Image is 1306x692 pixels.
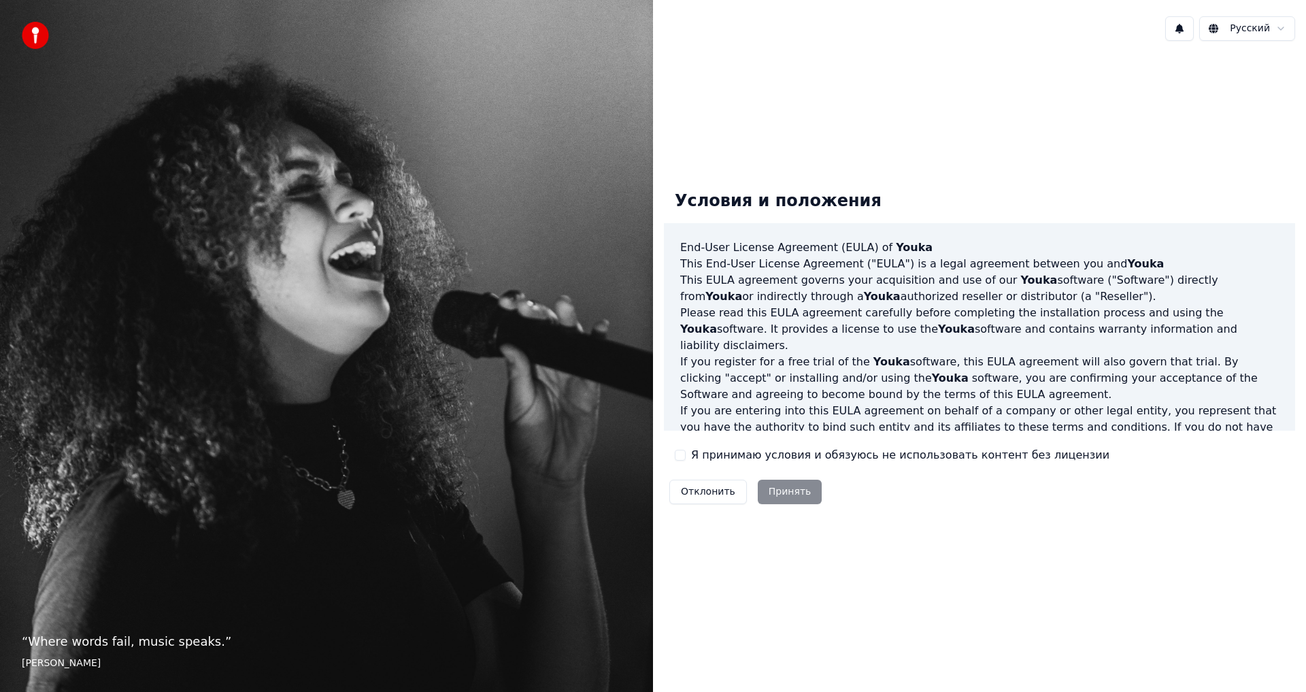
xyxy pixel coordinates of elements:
[680,256,1279,272] p: This End-User License Agreement ("EULA") is a legal agreement between you and
[680,240,1279,256] h3: End-User License Agreement (EULA) of
[705,290,742,303] span: Youka
[873,355,910,368] span: Youka
[1020,274,1057,286] span: Youka
[691,447,1109,463] label: Я принимаю условия и обязуюсь не использовать контент без лицензии
[680,272,1279,305] p: This EULA agreement governs your acquisition and use of our software ("Software") directly from o...
[22,632,631,651] p: “ Where words fail, music speaks. ”
[864,290,901,303] span: Youka
[664,180,892,223] div: Условия и положения
[22,22,49,49] img: youka
[896,241,933,254] span: Youka
[1127,257,1164,270] span: Youka
[680,354,1279,403] p: If you register for a free trial of the software, this EULA agreement will also govern that trial...
[669,480,747,504] button: Отклонить
[22,657,631,670] footer: [PERSON_NAME]
[932,372,969,384] span: Youka
[680,305,1279,354] p: Please read this EULA agreement carefully before completing the installation process and using th...
[938,323,975,335] span: Youka
[680,323,717,335] span: Youka
[680,403,1279,468] p: If you are entering into this EULA agreement on behalf of a company or other legal entity, you re...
